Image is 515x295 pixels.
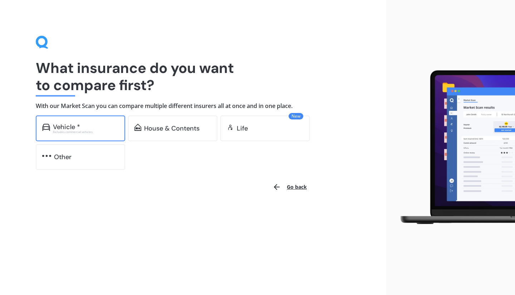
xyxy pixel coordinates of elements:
button: Go back [268,178,311,196]
img: laptop.webp [392,67,515,228]
img: other.81dba5aafe580aa69f38.svg [42,152,51,159]
h1: What insurance do you want to compare first? [36,59,350,94]
div: Vehicle * [53,123,80,131]
div: Life [237,125,248,132]
div: House & Contents [144,125,200,132]
span: New [289,113,303,119]
img: home-and-contents.b802091223b8502ef2dd.svg [134,124,141,131]
img: life.f720d6a2d7cdcd3ad642.svg [227,124,234,131]
div: Excludes commercial vehicles [53,131,119,133]
h4: With our Market Scan you can compare multiple different insurers all at once and in one place. [36,102,350,110]
img: car.f15378c7a67c060ca3f3.svg [42,124,50,131]
div: Other [54,153,72,161]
